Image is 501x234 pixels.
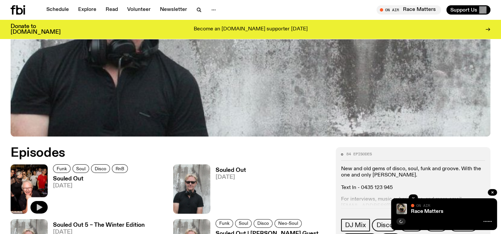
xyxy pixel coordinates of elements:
a: Newsletter [156,5,191,15]
span: Soul [76,166,85,171]
span: Funk [57,166,67,171]
span: Support Us [450,7,477,13]
a: Disco [91,164,110,173]
a: RnB [112,164,128,173]
span: Disco [376,221,393,229]
a: Schedule [42,5,73,15]
span: Soul [239,221,248,226]
a: Disco [254,219,273,228]
a: Race Matters [411,209,443,214]
span: 84 episodes [346,152,372,156]
a: Volunteer [123,5,155,15]
p: New and old gems of disco, soul, funk and groove. With the one and only [PERSON_NAME]. Text In - ... [341,166,485,191]
span: [DATE] [53,183,130,189]
p: Become an [DOMAIN_NAME] supporter [DATE] [194,26,308,32]
span: [DATE] [216,175,246,180]
button: On AirRace Matters [376,5,441,15]
span: Funk [219,221,229,226]
img: Stephen looks directly at the camera, wearing a black tee, black sunglasses and headphones around... [173,164,210,214]
h2: Episodes [11,147,328,159]
span: RnB [116,166,124,171]
h3: Souled Out 5 – The Winter Edition [53,222,145,228]
h3: Souled Out [216,168,246,173]
a: Neo-Soul [275,219,302,228]
span: DJ Mix [345,221,366,229]
a: Souled Out[DATE] [48,176,130,214]
span: Disco [257,221,269,226]
img: A photo of the Race Matters team taken in a rear view or "blindside" mirror. A bunch of people of... [396,204,407,214]
a: Soul [73,164,89,173]
a: Souled Out[DATE] [210,168,246,214]
span: On Air [416,203,430,208]
a: Funk [216,219,233,228]
a: Disco [372,219,398,231]
a: Funk [53,164,71,173]
button: Support Us [446,5,490,15]
h3: Souled Out [53,176,130,182]
a: DJ Mix [341,219,370,231]
span: Neo-Soul [278,221,298,226]
a: Explore [74,5,100,15]
a: Soul [235,219,252,228]
a: Read [102,5,122,15]
span: Disco [95,166,106,171]
h3: Donate to [DOMAIN_NAME] [11,24,61,35]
